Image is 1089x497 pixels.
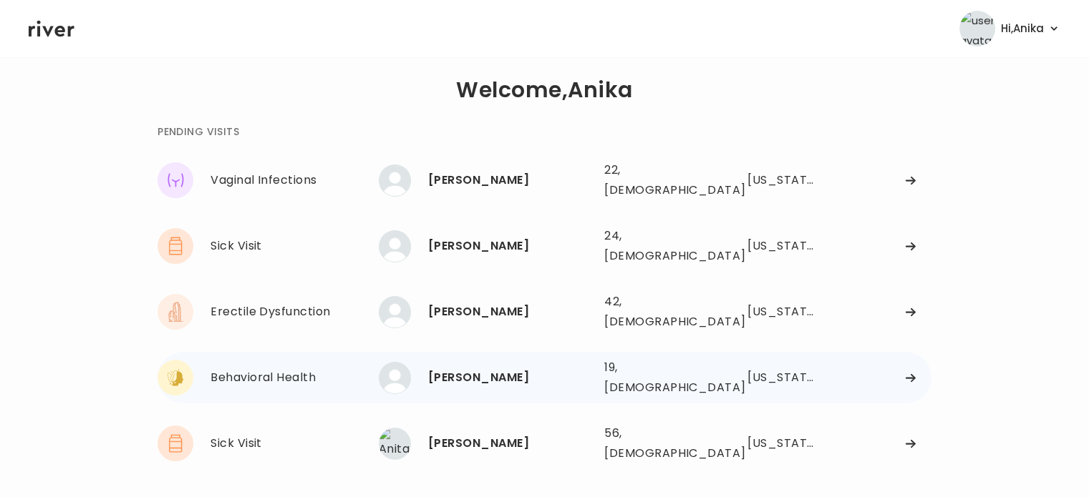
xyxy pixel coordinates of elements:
[604,226,706,266] div: 24, [DEMOGRAPHIC_DATA]
[959,11,995,46] img: user avatar
[379,164,411,197] img: Sofia Urena
[379,362,411,394] img: Maritere Gonzalez
[210,433,379,453] div: Sick Visit
[428,433,593,453] div: Anita Marshall
[210,302,379,322] div: Erectile Dysfunction
[747,170,818,190] div: California
[959,11,1060,46] button: user avatarHi,Anika
[379,230,411,262] img: Dallas Woolsey
[747,236,818,256] div: Minnesota
[379,296,411,328] img: Brian Mahoff
[604,160,706,200] div: 22, [DEMOGRAPHIC_DATA]
[604,292,706,332] div: 42, [DEMOGRAPHIC_DATA]
[604,423,706,463] div: 56, [DEMOGRAPHIC_DATA]
[210,368,379,388] div: Behavioral Health
[428,368,593,388] div: Maritere Gonzalez
[428,302,593,322] div: Brian Mahoff
[379,428,411,460] img: Anita Marshall
[456,80,632,100] h1: Welcome, Anika
[210,236,379,256] div: Sick Visit
[1001,19,1044,39] span: Hi, Anika
[747,302,818,322] div: Arizona
[604,358,706,398] div: 19, [DEMOGRAPHIC_DATA]
[747,433,818,453] div: Alabama
[428,236,593,256] div: Dallas Woolsey
[428,170,593,190] div: Sofia Urena
[210,170,379,190] div: Vaginal Infections
[747,368,818,388] div: North Carolina
[158,123,239,140] div: PENDING VISITS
